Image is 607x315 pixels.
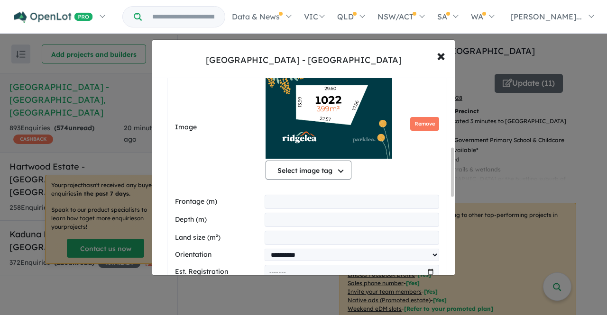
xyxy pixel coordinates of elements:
[175,266,261,278] label: Est. Registration
[144,7,223,27] input: Try estate name, suburb, builder or developer
[14,11,93,23] img: Openlot PRO Logo White
[175,122,262,133] label: Image
[175,249,261,261] label: Orientation
[266,64,392,159] img: Ridgelea Estate - Pakenham East - Lot 1022
[175,232,261,243] label: Land size (m²)
[266,161,351,180] button: Select image tag
[511,12,582,21] span: [PERSON_NAME]...
[175,214,261,225] label: Depth (m)
[437,45,445,65] span: ×
[410,117,439,131] button: Remove
[175,196,261,207] label: Frontage (m)
[206,54,402,66] div: [GEOGRAPHIC_DATA] - [GEOGRAPHIC_DATA]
